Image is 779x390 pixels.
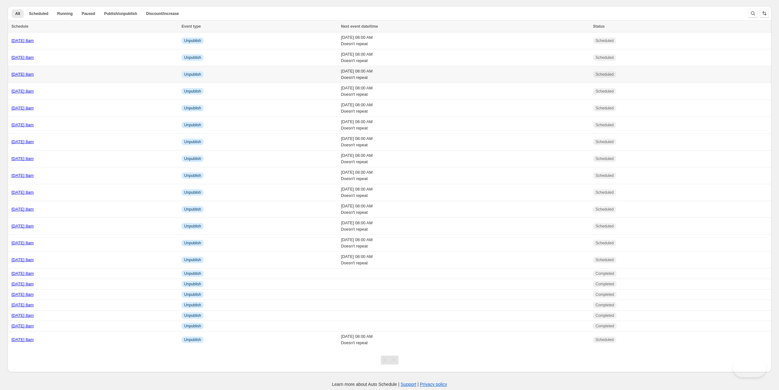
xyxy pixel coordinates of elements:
span: Completed [596,292,614,297]
a: [DATE] 8am [11,55,34,60]
span: Completed [596,324,614,329]
span: Unpublish [184,271,201,276]
span: Scheduled [596,38,614,43]
nav: Pagination [381,356,398,365]
td: [DATE] 08:00 AM Doesn't repeat [339,83,591,100]
span: Unpublish [184,106,201,111]
span: Status [593,24,605,29]
span: Unpublish [184,257,201,262]
span: Unpublish [184,224,201,229]
span: Discount/increase [146,11,179,16]
span: Publish/unpublish [104,11,137,16]
a: [DATE] 8am [11,292,34,297]
span: Scheduled [596,55,614,60]
a: [DATE] 8am [11,324,34,328]
span: Unpublish [184,55,201,60]
td: [DATE] 08:00 AM Doesn't repeat [339,235,591,252]
span: Running [57,11,73,16]
span: Unpublish [184,292,201,297]
span: Unpublish [184,156,201,161]
span: Scheduled [596,72,614,77]
span: Completed [596,313,614,318]
span: Unpublish [184,173,201,178]
a: [DATE] 8am [11,224,34,228]
a: [DATE] 8am [11,337,34,342]
span: Scheduled [596,224,614,229]
td: [DATE] 08:00 AM Doesn't repeat [339,184,591,201]
p: Learn more about Auto Schedule | | [332,381,447,387]
span: Unpublish [184,89,201,94]
span: Schedule [11,24,28,29]
button: Search and filter results [748,9,757,18]
span: Unpublish [184,337,201,342]
td: [DATE] 08:00 AM Doesn't repeat [339,201,591,218]
td: [DATE] 08:00 AM Doesn't repeat [339,150,591,167]
td: [DATE] 08:00 AM Doesn't repeat [339,134,591,150]
a: [DATE] 8am [11,207,34,212]
span: Scheduled [596,240,614,246]
span: Unpublish [184,72,201,77]
span: Scheduled [596,190,614,195]
td: [DATE] 08:00 AM Doesn't repeat [339,117,591,134]
a: [DATE] 8am [11,240,34,245]
span: Scheduled [596,139,614,144]
span: Event type [182,24,201,29]
td: [DATE] 08:00 AM Doesn't repeat [339,252,591,268]
a: [DATE] 8am [11,122,34,127]
span: Scheduled [596,156,614,161]
span: Unpublish [184,190,201,195]
td: [DATE] 08:00 AM Doesn't repeat [339,167,591,184]
a: Support [401,382,416,387]
span: Completed [596,271,614,276]
a: [DATE] 8am [11,173,34,178]
span: Unpublish [184,139,201,144]
span: All [15,11,20,16]
span: Scheduled [596,173,614,178]
span: Scheduled [596,122,614,128]
a: [DATE] 8am [11,38,34,43]
a: [DATE] 8am [11,156,34,161]
td: [DATE] 08:00 AM Doesn't repeat [339,49,591,66]
iframe: Toggle Customer Support [733,358,766,377]
span: Scheduled [596,337,614,342]
a: [DATE] 8am [11,257,34,262]
span: Completed [596,303,614,308]
span: Unpublish [184,282,201,287]
span: Paused [82,11,95,16]
span: Unpublish [184,38,201,43]
span: Scheduled [29,11,48,16]
span: Unpublish [184,122,201,128]
span: Scheduled [596,257,614,262]
td: [DATE] 08:00 AM Doesn't repeat [339,66,591,83]
a: [DATE] 8am [11,313,34,318]
a: [DATE] 8am [11,106,34,110]
td: [DATE] 08:00 AM Doesn't repeat [339,32,591,49]
td: [DATE] 08:00 AM Doesn't repeat [339,100,591,117]
a: [DATE] 8am [11,89,34,94]
span: Unpublish [184,303,201,308]
span: Unpublish [184,313,201,318]
td: [DATE] 08:00 AM Doesn't repeat [339,331,591,348]
button: Sort the results [760,9,769,18]
span: Unpublish [184,240,201,246]
a: [DATE] 8am [11,139,34,144]
span: Scheduled [596,106,614,111]
span: Unpublish [184,207,201,212]
span: Unpublish [184,324,201,329]
span: Completed [596,282,614,287]
span: Scheduled [596,89,614,94]
a: [DATE] 8am [11,190,34,195]
span: Scheduled [596,207,614,212]
a: [DATE] 8am [11,271,34,276]
a: [DATE] 8am [11,303,34,307]
a: [DATE] 8am [11,72,34,77]
a: Privacy policy [420,382,447,387]
a: [DATE] 8am [11,282,34,286]
td: [DATE] 08:00 AM Doesn't repeat [339,218,591,235]
span: Next event date/time [341,24,378,29]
